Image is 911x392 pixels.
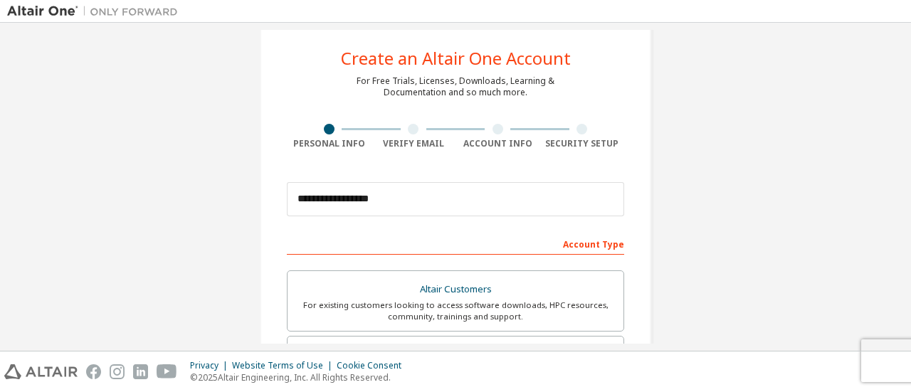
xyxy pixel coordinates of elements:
div: Cookie Consent [337,360,410,371]
div: Security Setup [540,138,625,149]
img: youtube.svg [157,364,177,379]
div: Altair Customers [296,280,615,300]
div: Account Type [287,232,624,255]
div: Personal Info [287,138,372,149]
div: For Free Trials, Licenses, Downloads, Learning & Documentation and so much more. [357,75,554,98]
div: For existing customers looking to access software downloads, HPC resources, community, trainings ... [296,300,615,322]
img: facebook.svg [86,364,101,379]
img: instagram.svg [110,364,125,379]
div: Privacy [190,360,232,371]
img: altair_logo.svg [4,364,78,379]
img: Altair One [7,4,185,18]
p: © 2025 Altair Engineering, Inc. All Rights Reserved. [190,371,410,383]
div: Account Info [455,138,540,149]
div: Create an Altair One Account [341,50,571,67]
div: Website Terms of Use [232,360,337,371]
img: linkedin.svg [133,364,148,379]
div: Verify Email [372,138,456,149]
